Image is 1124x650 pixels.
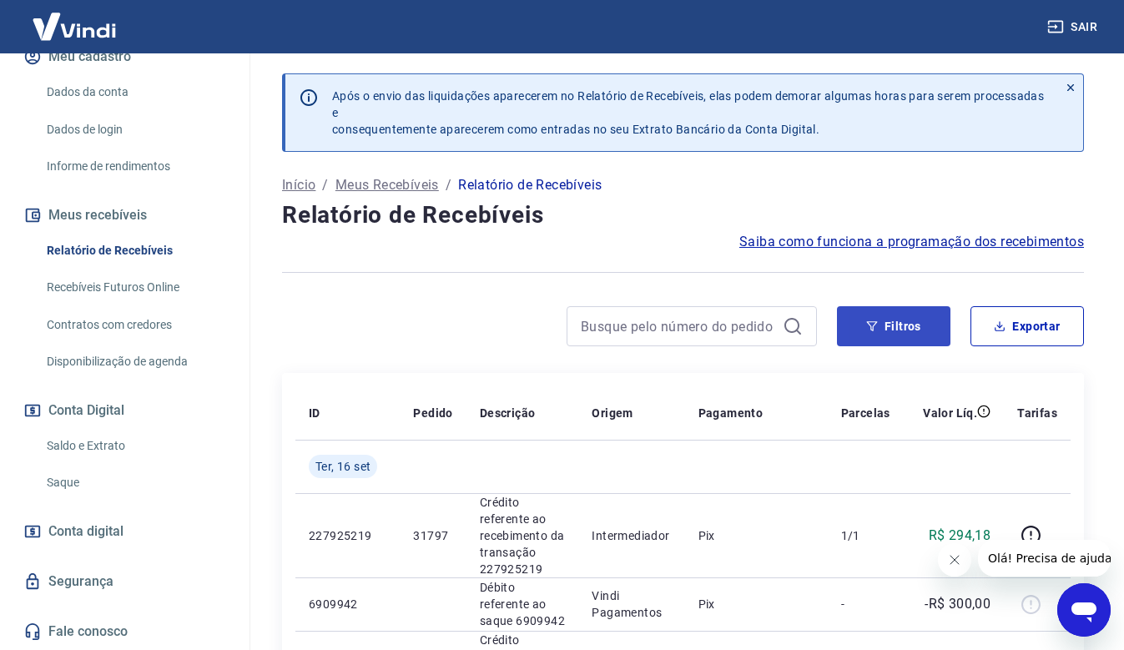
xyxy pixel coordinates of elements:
[322,175,328,195] p: /
[480,579,566,629] p: Débito referente ao saque 6909942
[40,113,229,147] a: Dados de login
[480,494,566,577] p: Crédito referente ao recebimento da transação 227925219
[10,12,140,25] span: Olá! Precisa de ajuda?
[698,405,764,421] p: Pagamento
[40,345,229,379] a: Disponibilização de agenda
[938,543,971,577] iframe: Fechar mensagem
[20,392,229,429] button: Conta Digital
[40,270,229,305] a: Recebíveis Futuros Online
[20,563,229,600] a: Segurança
[40,429,229,463] a: Saldo e Extrato
[332,88,1045,138] p: Após o envio das liquidações aparecerem no Relatório de Recebíveis, elas podem demorar algumas ho...
[20,197,229,234] button: Meus recebíveis
[282,175,315,195] a: Início
[1057,583,1111,637] iframe: Botão para abrir a janela de mensagens
[309,596,386,612] p: 6909942
[20,513,229,550] a: Conta digital
[282,199,1084,232] h4: Relatório de Recebíveis
[20,613,229,650] a: Fale conosco
[841,596,890,612] p: -
[592,527,671,544] p: Intermediador
[1044,12,1104,43] button: Sair
[315,458,370,475] span: Ter, 16 set
[1017,405,1057,421] p: Tarifas
[413,405,452,421] p: Pedido
[698,596,814,612] p: Pix
[40,466,229,500] a: Saque
[592,587,671,621] p: Vindi Pagamentos
[335,175,439,195] a: Meus Recebíveis
[40,308,229,342] a: Contratos com credores
[413,527,452,544] p: 31797
[20,1,129,52] img: Vindi
[40,149,229,184] a: Informe de rendimentos
[592,405,633,421] p: Origem
[48,520,123,543] span: Conta digital
[929,526,991,546] p: R$ 294,18
[841,527,890,544] p: 1/1
[309,405,320,421] p: ID
[40,75,229,109] a: Dados da conta
[841,405,890,421] p: Parcelas
[925,594,990,614] p: -R$ 300,00
[698,527,814,544] p: Pix
[446,175,451,195] p: /
[480,405,536,421] p: Descrição
[739,232,1084,252] a: Saiba como funciona a programação dos recebimentos
[40,234,229,268] a: Relatório de Recebíveis
[923,405,977,421] p: Valor Líq.
[837,306,950,346] button: Filtros
[20,38,229,75] button: Meu cadastro
[309,527,386,544] p: 227925219
[978,540,1111,577] iframe: Mensagem da empresa
[970,306,1084,346] button: Exportar
[458,175,602,195] p: Relatório de Recebíveis
[581,314,776,339] input: Busque pelo número do pedido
